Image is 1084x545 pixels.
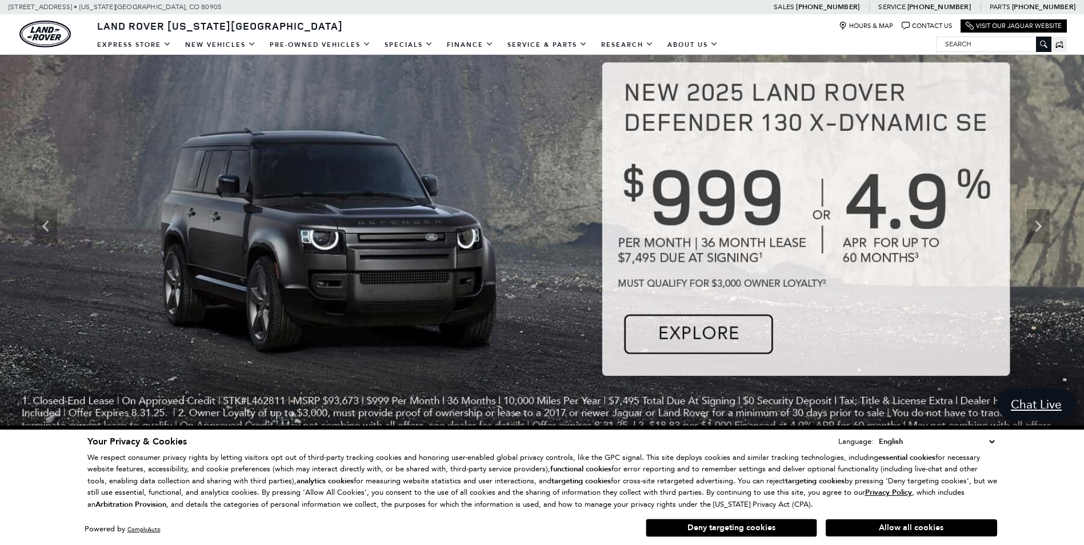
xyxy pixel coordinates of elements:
[551,476,611,486] strong: targeting cookies
[966,22,1062,30] a: Visit Our Jaguar Website
[774,3,794,11] span: Sales
[97,19,343,33] span: Land Rover [US_STATE][GEOGRAPHIC_DATA]
[876,435,997,448] select: Language Select
[1027,209,1050,243] div: Next
[661,35,725,55] a: About Us
[826,519,997,536] button: Allow all cookies
[19,21,71,47] a: land-rover
[90,35,178,55] a: EXPRESS STORE
[85,526,161,533] div: Powered by
[878,452,935,463] strong: essential cookies
[127,526,161,533] a: ComplyAuto
[178,35,263,55] a: New Vehicles
[90,35,725,55] nav: Main Navigation
[263,35,378,55] a: Pre-Owned Vehicles
[594,35,661,55] a: Research
[550,464,611,474] strong: functional cookies
[87,452,997,511] p: We respect consumer privacy rights by letting visitors opt out of third-party tracking cookies an...
[838,438,874,445] div: Language:
[440,35,501,55] a: Finance
[1012,2,1075,11] a: [PHONE_NUMBER]
[646,519,817,537] button: Deny targeting cookies
[902,22,952,30] a: Contact Us
[990,3,1010,11] span: Parts
[501,35,594,55] a: Service & Parts
[1005,396,1067,412] span: Chat Live
[937,37,1051,51] input: Search
[87,435,187,448] span: Your Privacy & Cookies
[997,388,1075,420] a: Chat Live
[839,22,893,30] a: Hours & Map
[865,487,912,498] u: Privacy Policy
[865,488,912,496] a: Privacy Policy
[297,476,354,486] strong: analytics cookies
[378,35,440,55] a: Specials
[907,2,971,11] a: [PHONE_NUMBER]
[34,209,57,243] div: Previous
[19,21,71,47] img: Land Rover
[796,2,859,11] a: [PHONE_NUMBER]
[785,476,845,486] strong: targeting cookies
[90,19,350,33] a: Land Rover [US_STATE][GEOGRAPHIC_DATA]
[9,3,222,11] a: [STREET_ADDRESS] • [US_STATE][GEOGRAPHIC_DATA], CO 80905
[878,3,905,11] span: Service
[95,499,166,510] strong: Arbitration Provision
